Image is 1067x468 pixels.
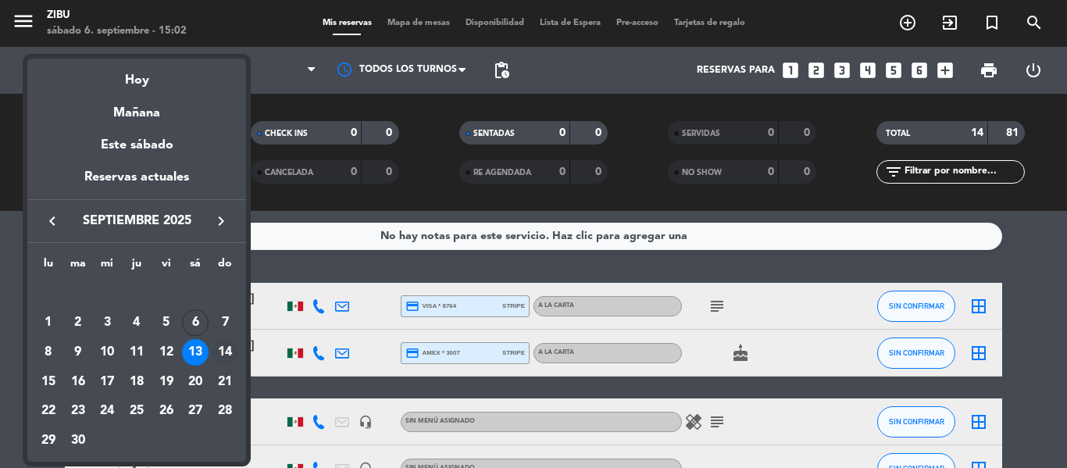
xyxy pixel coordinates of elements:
div: 19 [153,369,180,395]
td: 10 de septiembre de 2025 [92,338,122,367]
div: 30 [65,427,91,454]
td: 27 de septiembre de 2025 [181,397,211,427]
i: keyboard_arrow_right [212,212,230,230]
div: 22 [35,398,62,425]
div: 20 [182,369,209,395]
div: 27 [182,398,209,425]
th: jueves [122,255,152,279]
td: 6 de septiembre de 2025 [181,309,211,338]
div: 14 [212,339,238,366]
button: keyboard_arrow_left [38,211,66,231]
th: domingo [210,255,240,279]
i: keyboard_arrow_left [43,212,62,230]
td: 18 de septiembre de 2025 [122,367,152,397]
div: 4 [123,309,150,336]
td: 22 de septiembre de 2025 [34,397,63,427]
td: 19 de septiembre de 2025 [152,367,181,397]
td: 5 de septiembre de 2025 [152,309,181,338]
td: 8 de septiembre de 2025 [34,338,63,367]
td: 24 de septiembre de 2025 [92,397,122,427]
th: lunes [34,255,63,279]
div: 15 [35,369,62,395]
th: miércoles [92,255,122,279]
td: 16 de septiembre de 2025 [63,367,93,397]
div: 2 [65,309,91,336]
div: 21 [212,369,238,395]
div: Hoy [27,59,246,91]
div: 29 [35,427,62,454]
div: 18 [123,369,150,395]
div: 24 [94,398,120,425]
td: 20 de septiembre de 2025 [181,367,211,397]
td: 23 de septiembre de 2025 [63,397,93,427]
div: Mañana [27,91,246,123]
td: 25 de septiembre de 2025 [122,397,152,427]
div: Este sábado [27,123,246,167]
td: 26 de septiembre de 2025 [152,397,181,427]
td: 15 de septiembre de 2025 [34,367,63,397]
td: 2 de septiembre de 2025 [63,309,93,338]
td: 28 de septiembre de 2025 [210,397,240,427]
div: 12 [153,339,180,366]
div: 26 [153,398,180,425]
td: 13 de septiembre de 2025 [181,338,211,367]
div: 23 [65,398,91,425]
div: 1 [35,309,62,336]
div: 10 [94,339,120,366]
td: 4 de septiembre de 2025 [122,309,152,338]
td: 29 de septiembre de 2025 [34,426,63,455]
td: 9 de septiembre de 2025 [63,338,93,367]
div: 25 [123,398,150,425]
td: 7 de septiembre de 2025 [210,309,240,338]
td: 30 de septiembre de 2025 [63,426,93,455]
div: 5 [153,309,180,336]
td: 11 de septiembre de 2025 [122,338,152,367]
th: viernes [152,255,181,279]
div: Reservas actuales [27,167,246,199]
td: 17 de septiembre de 2025 [92,367,122,397]
div: 11 [123,339,150,366]
button: keyboard_arrow_right [207,211,235,231]
div: 13 [182,339,209,366]
td: 21 de septiembre de 2025 [210,367,240,397]
div: 8 [35,339,62,366]
td: SEP. [34,279,240,309]
td: 3 de septiembre de 2025 [92,309,122,338]
td: 12 de septiembre de 2025 [152,338,181,367]
div: 17 [94,369,120,395]
td: 1 de septiembre de 2025 [34,309,63,338]
div: 3 [94,309,120,336]
div: 16 [65,369,91,395]
span: septiembre 2025 [66,211,207,231]
div: 28 [212,398,238,425]
th: sábado [181,255,211,279]
td: 14 de septiembre de 2025 [210,338,240,367]
div: 6 [182,309,209,336]
div: 9 [65,339,91,366]
div: 7 [212,309,238,336]
th: martes [63,255,93,279]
